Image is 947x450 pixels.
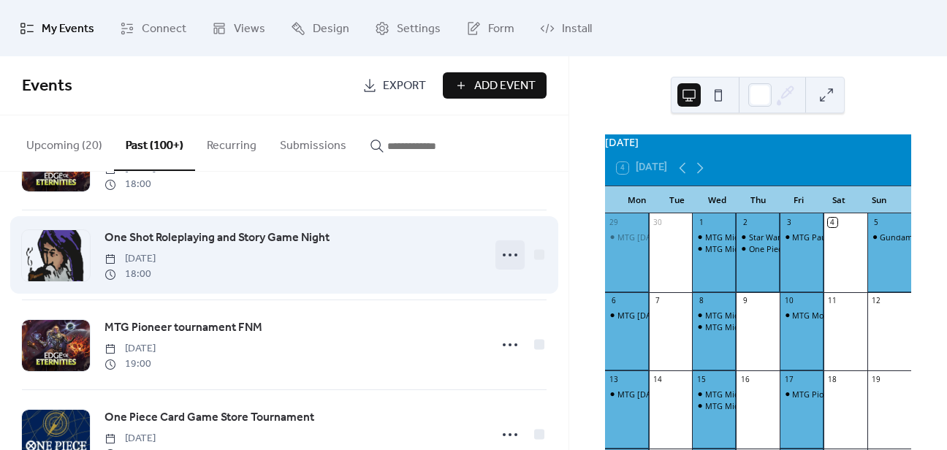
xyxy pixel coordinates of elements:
div: 2 [740,218,750,228]
div: Star Wars Unlimited Forceday [749,232,859,243]
div: MTG Midweek Magic - Commander [692,232,736,243]
div: MTG Midweek Magic - Modern [692,243,736,254]
button: Add Event [443,72,547,99]
span: Events [22,70,72,102]
div: 19 [871,374,881,384]
span: Design [313,18,349,40]
div: MTG Pauper Tournament FNM [792,232,908,243]
span: Connect [142,18,186,40]
div: Wed [697,186,737,214]
div: One Piece Store Tournament [749,243,857,254]
span: Add Event [474,77,536,95]
a: My Events [9,6,105,50]
div: MTG Midweek Magic - Commander [705,310,836,321]
div: 1 [696,218,707,228]
div: Star Wars Unlimited Forceday [736,232,780,243]
a: Settings [364,6,452,50]
div: 13 [609,374,619,384]
span: 19:00 [104,356,156,372]
div: Thu [738,186,778,214]
span: 18:00 [104,267,156,282]
div: MTG Midweek Magic - Commander [692,310,736,321]
button: Upcoming (20) [15,115,114,169]
span: [DATE] [104,251,156,267]
div: MTG Midweek Magic - Modern [692,400,736,411]
a: One Shot Roleplaying and Story Game Night [104,229,330,248]
div: Fri [778,186,818,214]
div: 10 [784,296,794,306]
div: MTG Monday Magic - Commander [605,389,649,400]
div: MTG Modern Tournament FNM [780,310,824,321]
div: MTG [DATE] Magic - Commander [617,389,740,400]
div: 12 [871,296,881,306]
a: Connect [109,6,197,50]
button: Past (100+) [114,115,195,171]
div: MTG Midweek Magic - Commander [692,389,736,400]
div: 18 [828,374,838,384]
span: Settings [397,18,441,40]
div: 17 [784,374,794,384]
span: Install [562,18,592,40]
div: 8 [696,296,707,306]
div: MTG Midweek Magic - Commander [705,389,836,400]
div: 30 [653,218,663,228]
div: 15 [696,374,707,384]
a: Export [351,72,437,99]
div: 4 [828,218,838,228]
a: Views [201,6,276,50]
div: MTG Midweek Magic - Pauper [692,321,736,332]
span: One Piece Card Game Store Tournament [104,409,314,427]
a: One Piece Card Game Store Tournament [104,408,314,427]
div: MTG Midweek Magic - Pauper [705,321,816,332]
div: 3 [784,218,794,228]
a: Design [280,6,360,50]
div: MTG Monday Magic - Commander [605,232,649,243]
div: Gundam TCG Store Tournament [867,232,911,243]
div: Sat [818,186,859,214]
div: Mon [617,186,657,214]
span: One Shot Roleplaying and Story Game Night [104,229,330,247]
div: MTG [DATE] Magic - Commander [617,232,740,243]
a: Form [455,6,525,50]
span: My Events [42,18,94,40]
div: 7 [653,296,663,306]
div: 16 [740,374,750,384]
span: Export [383,77,426,95]
span: [DATE] [104,341,156,356]
div: MTG Pauper Tournament FNM [780,232,824,243]
span: [DATE] [104,431,156,446]
span: Views [234,18,265,40]
button: Recurring [195,115,268,169]
div: MTG Midweek Magic - Modern [705,400,819,411]
div: 29 [609,218,619,228]
span: 18:00 [104,177,156,192]
div: MTG [DATE] Magic - Commander [617,310,740,321]
div: 11 [828,296,838,306]
a: Install [529,6,603,50]
div: MTG Modern Tournament FNM [792,310,910,321]
div: MTG Midweek Magic - Modern [705,243,819,254]
div: 9 [740,296,750,306]
div: One Piece Store Tournament [736,243,780,254]
div: MTG Pioneer Tournament FNM [792,389,910,400]
span: MTG Pioneer tournament FNM [104,319,262,337]
button: Submissions [268,115,358,169]
span: Form [488,18,514,40]
a: MTG Pioneer tournament FNM [104,319,262,337]
div: MTG Monday Magic - Commander [605,310,649,321]
div: 5 [871,218,881,228]
div: 14 [653,374,663,384]
div: MTG Pioneer Tournament FNM [780,389,824,400]
div: MTG Midweek Magic - Commander [705,232,836,243]
div: [DATE] [605,134,911,150]
div: 6 [609,296,619,306]
div: Sun [859,186,900,214]
div: Tue [657,186,697,214]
